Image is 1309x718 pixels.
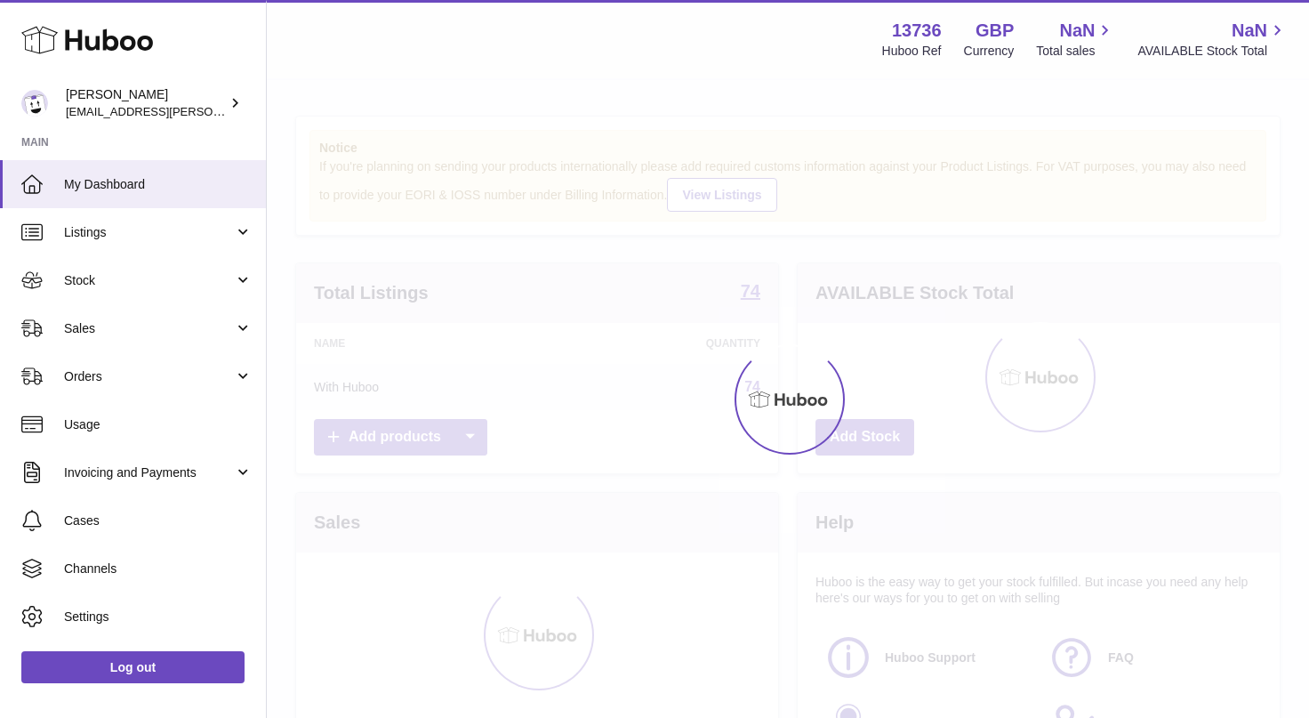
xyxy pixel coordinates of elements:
[1036,43,1115,60] span: Total sales
[1232,19,1267,43] span: NaN
[1137,43,1288,60] span: AVAILABLE Stock Total
[21,651,245,683] a: Log out
[64,176,253,193] span: My Dashboard
[64,320,234,337] span: Sales
[1036,19,1115,60] a: NaN Total sales
[64,272,234,289] span: Stock
[1137,19,1288,60] a: NaN AVAILABLE Stock Total
[976,19,1014,43] strong: GBP
[64,464,234,481] span: Invoicing and Payments
[64,609,253,625] span: Settings
[964,43,1015,60] div: Currency
[64,561,253,577] span: Channels
[66,86,226,120] div: [PERSON_NAME]
[64,224,234,241] span: Listings
[21,90,48,117] img: horia@orea.uk
[64,368,234,385] span: Orders
[64,416,253,433] span: Usage
[1059,19,1095,43] span: NaN
[64,512,253,529] span: Cases
[882,43,942,60] div: Huboo Ref
[66,104,357,118] span: [EMAIL_ADDRESS][PERSON_NAME][DOMAIN_NAME]
[892,19,942,43] strong: 13736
